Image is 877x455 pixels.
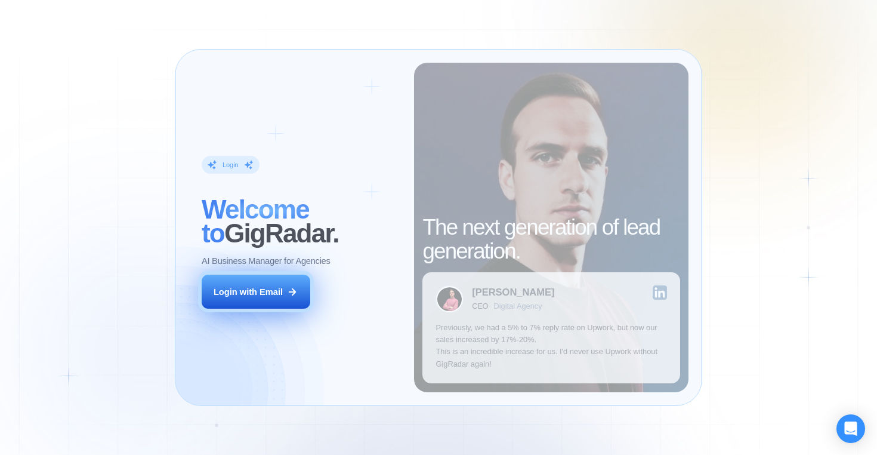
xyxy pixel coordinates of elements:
[836,414,865,443] div: Open Intercom Messenger
[472,288,554,298] div: [PERSON_NAME]
[422,216,680,264] h2: The next generation of lead generation.
[202,195,309,248] span: Welcome to
[202,255,331,267] p: AI Business Manager for Agencies
[202,275,310,309] button: Login with Email
[494,302,542,311] div: Digital Agency
[223,160,239,169] div: Login
[214,286,283,298] div: Login with Email
[202,198,401,246] h2: ‍ GigRadar.
[472,302,488,311] div: CEO
[436,322,666,370] p: Previously, we had a 5% to 7% reply rate on Upwork, but now our sales increased by 17%-20%. This ...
